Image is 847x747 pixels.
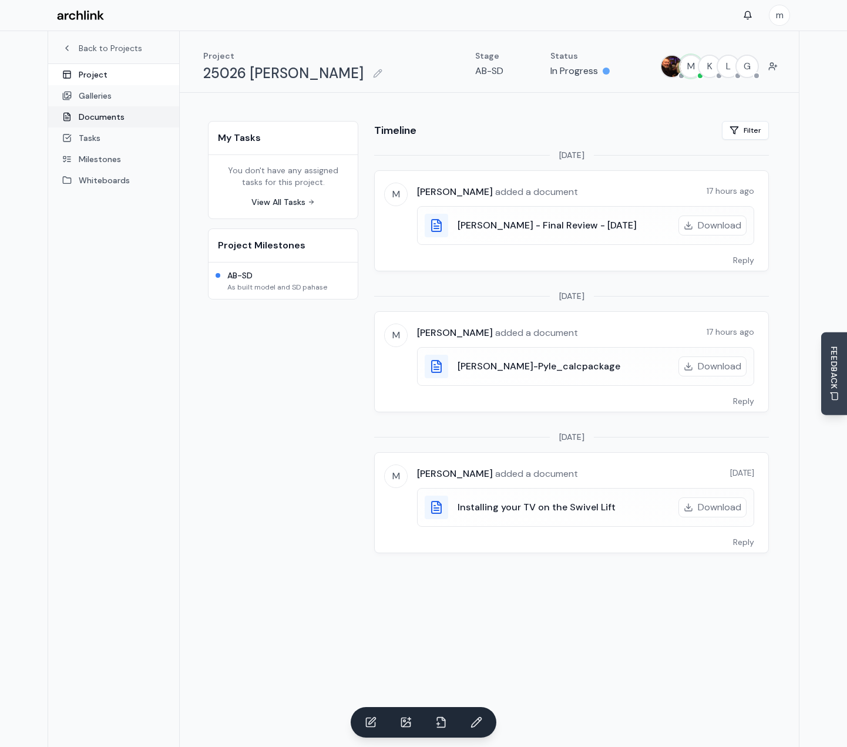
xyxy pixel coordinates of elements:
[48,85,179,106] a: Galleries
[719,531,768,553] button: Reply
[680,56,701,77] span: M
[828,346,840,389] span: FEEDBACK
[475,50,503,62] p: Stage
[227,282,327,292] p: As built model and SD pahase
[698,500,741,514] span: Download
[699,56,720,77] span: K
[678,356,747,376] button: Download
[678,497,747,517] button: Download
[57,11,104,21] img: Archlink
[660,55,684,78] button: MARC JONES
[458,218,637,233] h3: [PERSON_NAME] - Final Review - [DATE]
[678,216,747,235] button: Download
[550,50,610,62] p: Status
[698,55,721,78] button: K
[374,122,416,139] h2: Timeline
[698,359,741,373] span: Download
[493,186,578,198] span: added a document
[385,465,407,487] span: M
[203,50,387,62] p: Project
[218,164,348,188] p: You don't have any assigned tasks for this project.
[559,290,584,302] span: [DATE]
[48,106,179,127] a: Documents
[417,186,493,198] span: [PERSON_NAME]
[218,131,348,145] h2: My Tasks
[821,332,847,415] button: Send Feedback
[737,56,758,77] span: G
[251,196,315,208] a: View All Tasks
[493,467,578,480] span: added a document
[719,391,768,412] button: Reply
[417,467,493,480] span: [PERSON_NAME]
[48,149,179,170] a: Milestones
[719,250,768,271] button: Reply
[385,324,407,346] span: M
[718,56,739,77] span: L
[707,185,754,197] span: 17 hours ago
[62,42,165,54] a: Back to Projects
[679,55,703,78] button: M
[550,64,598,78] p: In Progress
[730,467,754,479] span: [DATE]
[493,327,578,339] span: added a document
[417,327,493,339] span: [PERSON_NAME]
[458,359,620,373] h3: [PERSON_NAME]-Pyle_calcpackage
[385,183,407,206] span: M
[707,326,754,338] span: 17 hours ago
[227,270,327,281] h3: AB-SD
[48,64,179,85] a: Project
[48,127,179,149] a: Tasks
[559,431,584,443] span: [DATE]
[458,500,616,514] h3: Installing your TV on the Swivel Lift
[769,5,789,25] span: m
[48,170,179,191] a: Whiteboards
[717,55,740,78] button: L
[475,64,503,78] p: AB-SD
[218,238,348,253] h2: Project Milestones
[661,56,683,77] img: MARC JONES
[559,149,584,161] span: [DATE]
[698,218,741,233] span: Download
[722,121,769,140] button: Filter
[203,64,364,83] h1: 25026 [PERSON_NAME]
[735,55,759,78] button: G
